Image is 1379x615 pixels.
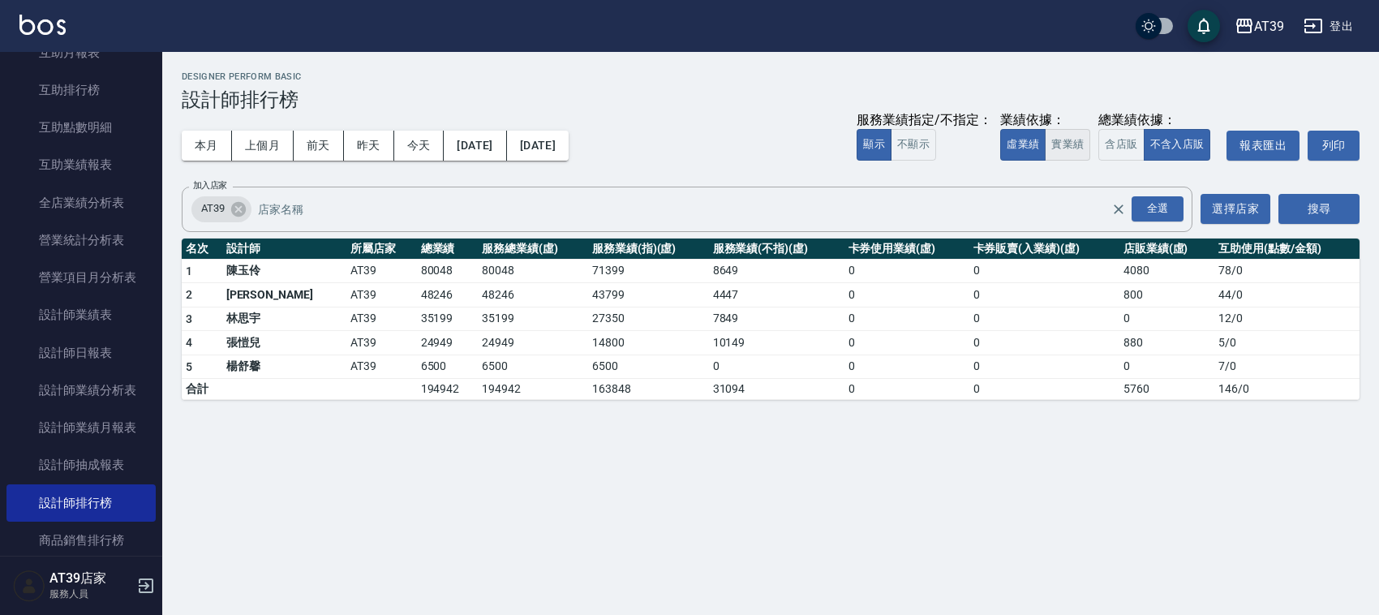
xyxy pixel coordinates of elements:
td: 0 [844,259,969,283]
th: 服務業績(指)(虛) [588,239,709,260]
button: 上個月 [232,131,294,161]
th: 總業績 [417,239,479,260]
a: 全店業績分析表 [6,184,156,221]
td: 31094 [709,379,844,400]
a: 互助月報表 [6,34,156,71]
a: 互助點數明細 [6,109,156,146]
td: 24949 [478,331,588,355]
td: 5 / 0 [1214,331,1360,355]
button: Open [1128,193,1187,225]
button: 報表匯出 [1226,131,1300,161]
td: 0 [1119,307,1214,331]
h5: AT39店家 [49,570,132,587]
a: 商品銷售排行榜 [6,522,156,559]
button: 列印 [1308,131,1360,161]
td: 35199 [417,307,479,331]
a: 營業項目月分析表 [6,259,156,296]
td: 194942 [417,379,479,400]
button: 顯示 [857,129,891,161]
div: AT39 [191,196,251,222]
button: 虛業績 [1000,129,1046,161]
td: 71399 [588,259,709,283]
td: AT39 [346,259,416,283]
td: 楊舒馨 [222,355,347,379]
button: [DATE] [507,131,569,161]
div: 服務業績指定/不指定： [857,112,992,129]
td: AT39 [346,307,416,331]
td: 0 [844,355,969,379]
table: a dense table [182,239,1360,401]
td: AT39 [346,283,416,307]
span: 4 [186,336,192,349]
td: 0 [844,331,969,355]
span: AT39 [191,200,234,217]
td: 8649 [709,259,844,283]
div: AT39 [1254,16,1284,37]
td: 6500 [588,355,709,379]
td: 0 [969,379,1119,400]
td: 14800 [588,331,709,355]
td: [PERSON_NAME] [222,283,347,307]
div: 全選 [1132,196,1184,221]
td: 0 [969,331,1119,355]
td: 800 [1119,283,1214,307]
a: 互助業績報表 [6,146,156,183]
td: 6500 [478,355,588,379]
td: 0 [969,283,1119,307]
button: Clear [1107,198,1130,221]
td: 0 [709,355,844,379]
button: 實業績 [1045,129,1090,161]
th: 店販業績(虛) [1119,239,1214,260]
td: 陳玉伶 [222,259,347,283]
td: 880 [1119,331,1214,355]
div: 總業績依據： [1098,112,1218,129]
td: 0 [844,283,969,307]
td: 80048 [417,259,479,283]
th: 卡券使用業績(虛) [844,239,969,260]
td: 0 [969,259,1119,283]
th: 服務總業績(虛) [478,239,588,260]
td: 合計 [182,379,222,400]
td: 7 / 0 [1214,355,1360,379]
td: 0 [969,355,1119,379]
a: 設計師日報表 [6,334,156,372]
td: 張愷兒 [222,331,347,355]
td: AT39 [346,355,416,379]
h3: 設計師排行榜 [182,88,1360,111]
th: 卡券販賣(入業績)(虛) [969,239,1119,260]
td: 7849 [709,307,844,331]
th: 互助使用(點數/金額) [1214,239,1360,260]
td: 4447 [709,283,844,307]
img: Logo [19,15,66,35]
td: 0 [844,307,969,331]
button: [DATE] [444,131,506,161]
button: 不顯示 [891,129,936,161]
a: 設計師業績月報表 [6,409,156,446]
button: 登出 [1297,11,1360,41]
td: 194942 [478,379,588,400]
td: 80048 [478,259,588,283]
button: 昨天 [344,131,394,161]
td: 4080 [1119,259,1214,283]
span: 3 [186,312,192,325]
td: 163848 [588,379,709,400]
td: 48246 [417,283,479,307]
p: 服務人員 [49,587,132,601]
td: 6500 [417,355,479,379]
a: 互助排行榜 [6,71,156,109]
td: 0 [969,307,1119,331]
td: 林思宇 [222,307,347,331]
th: 所屬店家 [346,239,416,260]
input: 店家名稱 [254,195,1141,223]
button: 不含入店販 [1144,129,1211,161]
span: 5 [186,360,192,373]
button: 今天 [394,131,445,161]
th: 服務業績(不指)(虛) [709,239,844,260]
span: 2 [186,288,192,301]
button: 搜尋 [1278,194,1360,224]
td: AT39 [346,331,416,355]
a: 營業統計分析表 [6,221,156,259]
button: AT39 [1228,10,1291,43]
td: 12 / 0 [1214,307,1360,331]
